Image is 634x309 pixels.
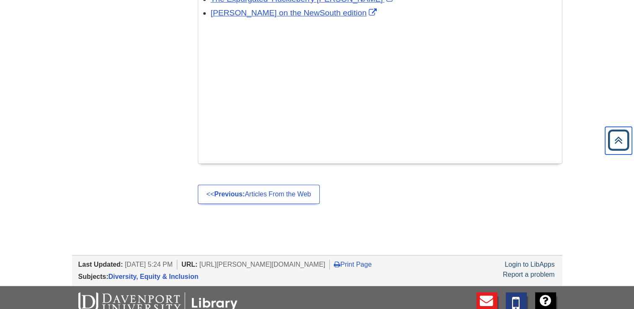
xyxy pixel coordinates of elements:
a: Print Page [334,261,372,268]
i: Print Page [334,261,340,268]
a: Login to LibApps [505,261,554,268]
span: Last Updated: [78,261,123,268]
strong: Previous: [214,191,245,198]
span: [DATE] 5:24 PM [125,261,173,268]
a: Link opens in new window [211,8,379,17]
a: Back to Top [605,134,632,146]
span: URL: [181,261,197,268]
span: [URL][PERSON_NAME][DOMAIN_NAME] [199,261,326,268]
a: <<Previous:Articles From the Web [198,185,320,204]
span: Subjects: [78,273,109,280]
a: Report a problem [503,271,555,278]
a: Diversity, Equity & Inclusion [109,273,199,280]
iframe: YouTube video player [202,23,437,155]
